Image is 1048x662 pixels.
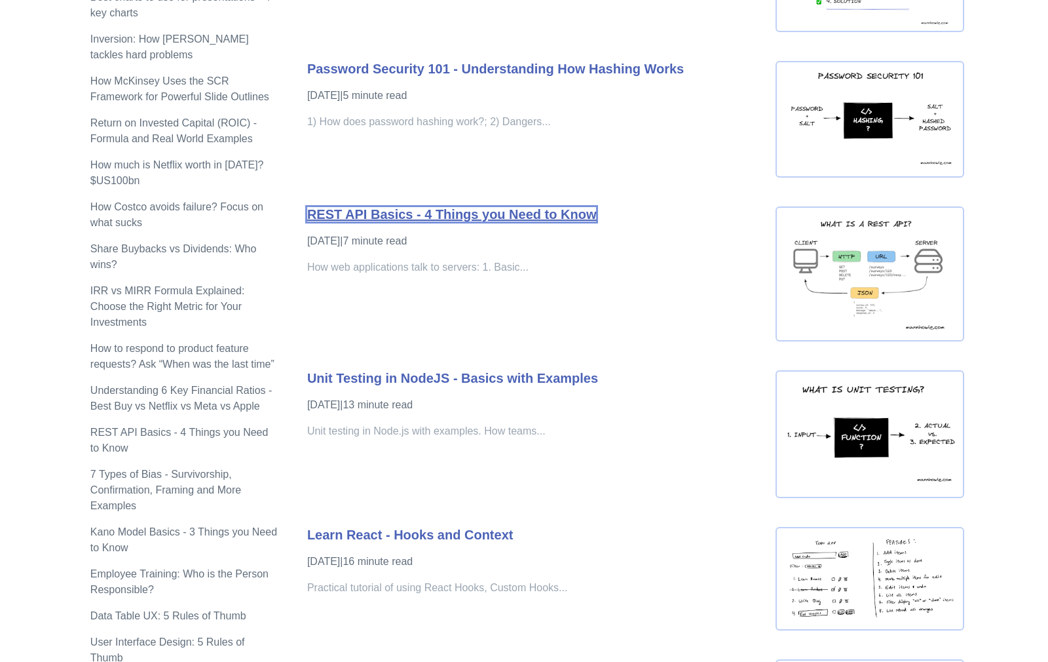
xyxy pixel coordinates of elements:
[776,206,964,341] img: rest-api
[307,580,762,596] p: Practical tutorial of using React Hooks, Custom Hooks...
[90,427,269,454] a: REST API Basics - 4 Things you Need to Know
[776,370,964,499] img: unit testing
[90,610,246,621] a: Data Table UX: 5 Rules of Thumb
[776,61,964,178] img: password_security
[90,33,249,60] a: Inversion: How [PERSON_NAME] tackles hard problems
[307,88,762,104] p: [DATE] | 5 minute read
[307,233,762,249] p: [DATE] | 7 minute read
[307,207,597,222] a: REST API Basics - 4 Things you Need to Know
[90,75,269,102] a: How McKinsey Uses the SCR Framework for Powerful Slide Outlines
[307,528,514,542] a: Learn React - Hooks and Context
[90,243,256,270] a: Share Buybacks vs Dividends: Who wins?
[307,423,762,439] p: Unit testing in Node.js with examples. How teams...
[90,201,263,228] a: How Costco avoids failure? Focus on what sucks
[90,469,241,511] a: 7 Types of Bias - Survivorship, Confirmation, Framing and More Examples
[307,554,762,570] p: [DATE] | 16 minute read
[307,371,598,385] a: Unit Testing in NodeJS - Basics with Examples
[307,260,762,275] p: How web applications talk to servers: 1. Basic...
[307,62,684,76] a: Password Security 101 - Understanding How Hashing Works
[90,285,245,328] a: IRR vs MIRR Formula Explained: Choose the Right Metric for Your Investments
[90,385,272,412] a: Understanding 6 Key Financial Ratios - Best Buy vs Netflix vs Meta vs Apple
[307,114,762,130] p: 1) How does password hashing work?; 2) Dangers...
[90,526,277,553] a: Kano Model Basics - 3 Things you Need to Know
[307,397,762,413] p: [DATE] | 13 minute read
[90,159,264,186] a: How much is Netflix worth in [DATE]? $US100bn
[90,568,269,595] a: Employee Training: Who is the Person Responsible?
[90,343,274,370] a: How to respond to product feature requests? Ask “When was the last time”
[90,117,257,144] a: Return on Invested Capital (ROIC) - Formula and Real World Examples
[776,527,964,631] img: 1. TodoApp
